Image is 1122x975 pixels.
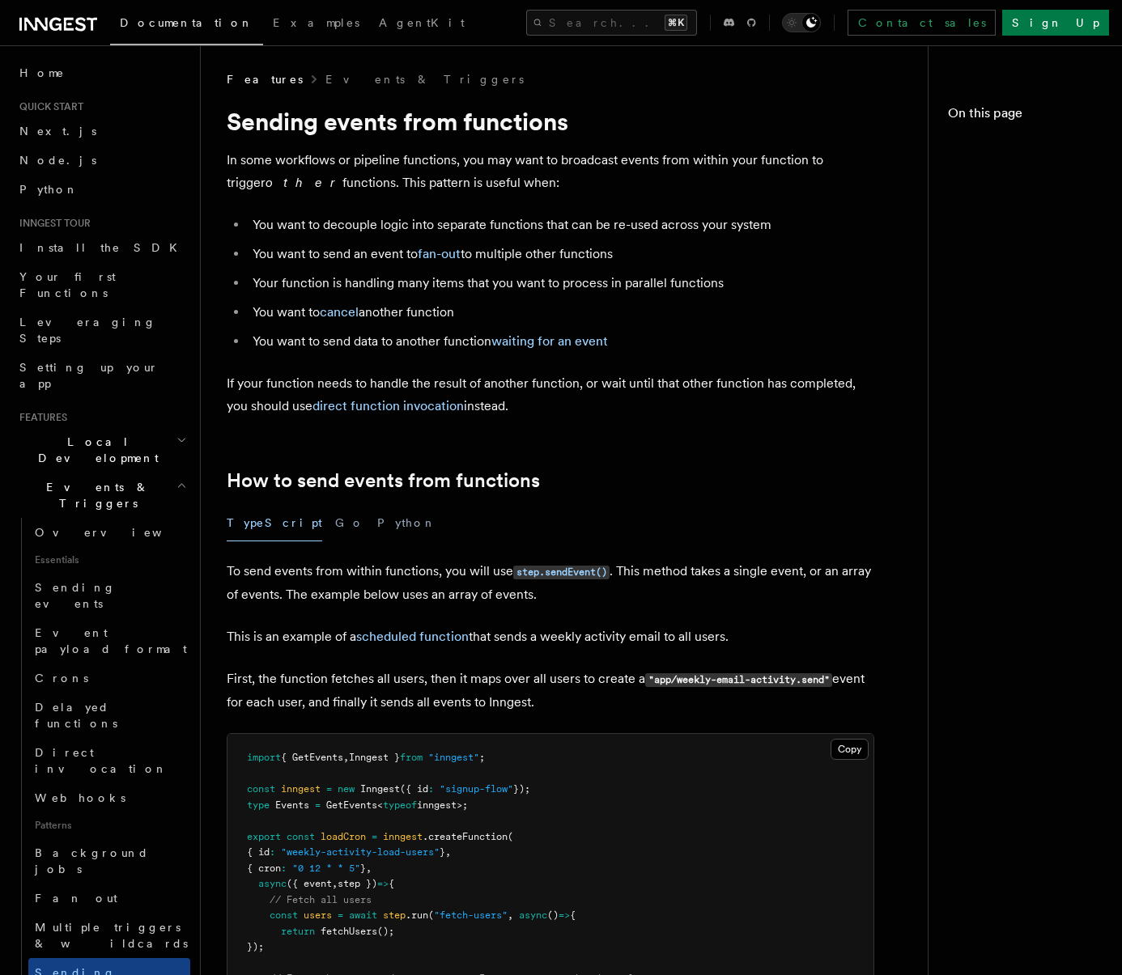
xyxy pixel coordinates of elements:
span: Fan out [35,892,117,905]
a: Next.js [13,117,190,146]
span: (); [377,926,394,937]
a: AgentKit [369,5,474,44]
a: Sign Up [1002,10,1109,36]
span: : [281,863,287,874]
span: } [360,863,366,874]
button: Copy [831,739,869,760]
span: "0 12 * * 5" [292,863,360,874]
span: = [326,783,332,795]
span: new [338,783,355,795]
a: How to send events from functions [227,469,540,492]
span: , [445,846,451,858]
span: await [349,909,377,921]
span: const [270,909,298,921]
span: Events [275,799,309,811]
span: loadCron [321,831,366,842]
span: Direct invocation [35,746,168,775]
span: GetEvents [326,799,377,811]
span: = [372,831,377,842]
span: = [315,799,321,811]
kbd: ⌘K [665,15,687,31]
a: Your first Functions [13,262,190,307]
span: ({ event [287,878,332,889]
span: ({ id [400,783,428,795]
span: ( [428,909,434,921]
span: { GetEvents [281,752,343,763]
span: , [332,878,338,889]
span: () [547,909,559,921]
span: "fetch-users" [434,909,508,921]
span: Features [13,411,67,424]
a: Contact sales [848,10,996,36]
span: }); [247,941,264,952]
p: To send events from within functions, you will use . This method takes a single event, or an arra... [227,560,874,606]
span: Webhooks [35,791,125,804]
span: async [258,878,287,889]
span: { [570,909,576,921]
a: cancel [320,304,359,320]
span: < [377,799,383,811]
span: , [343,752,349,763]
span: inngest [281,783,321,795]
p: In some workflows or pipeline functions, you may want to broadcast events from within your functi... [227,149,874,194]
a: Setting up your app [13,353,190,398]
span: step }) [338,878,377,889]
span: "inngest" [428,752,479,763]
span: ; [479,752,485,763]
span: Documentation [120,16,253,29]
span: users [304,909,332,921]
span: { [389,878,394,889]
span: export [247,831,281,842]
span: import [247,752,281,763]
span: => [559,909,570,921]
a: Leveraging Steps [13,307,190,353]
a: Node.js [13,146,190,175]
span: Delayed functions [35,701,117,730]
li: You want to send data to another function [248,330,874,353]
span: inngest [383,831,423,842]
a: Home [13,58,190,87]
span: .createFunction [423,831,508,842]
span: Your first Functions [19,270,116,299]
a: Multiple triggers & wildcards [28,913,190,958]
span: Features [227,71,303,87]
span: "signup-flow" [440,783,513,795]
a: scheduled function [356,629,469,644]
span: Examples [273,16,359,29]
p: If your function needs to handle the result of another function, or wait until that other functio... [227,372,874,418]
span: from [400,752,423,763]
button: Toggle dark mode [782,13,821,32]
span: type [247,799,270,811]
span: // Fetch all users [270,894,372,905]
span: Inngest } [349,752,400,763]
button: Go [335,505,364,541]
span: Events & Triggers [13,479,176,511]
a: fan-out [418,246,461,261]
span: Multiple triggers & wildcards [35,921,188,950]
a: Delayed functions [28,693,190,738]
button: Search...⌘K [526,10,697,36]
span: Patterns [28,812,190,838]
span: => [377,878,389,889]
a: waiting for an event [491,333,608,349]
a: Examples [263,5,369,44]
span: , [508,909,513,921]
a: Events & Triggers [325,71,524,87]
code: step.sendEvent() [513,566,610,579]
span: Event payload format [35,626,187,655]
a: Fan out [28,884,190,913]
a: Background jobs [28,838,190,884]
a: Webhooks [28,783,190,812]
span: : [270,846,275,858]
span: step [383,909,406,921]
a: Python [13,175,190,204]
span: { id [247,846,270,858]
span: Setting up your app [19,361,159,390]
span: return [281,926,315,937]
a: Crons [28,663,190,693]
a: Sending events [28,573,190,618]
span: Python [19,183,79,196]
a: Documentation [110,5,263,45]
span: { cron [247,863,281,874]
span: Inngest [360,783,400,795]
